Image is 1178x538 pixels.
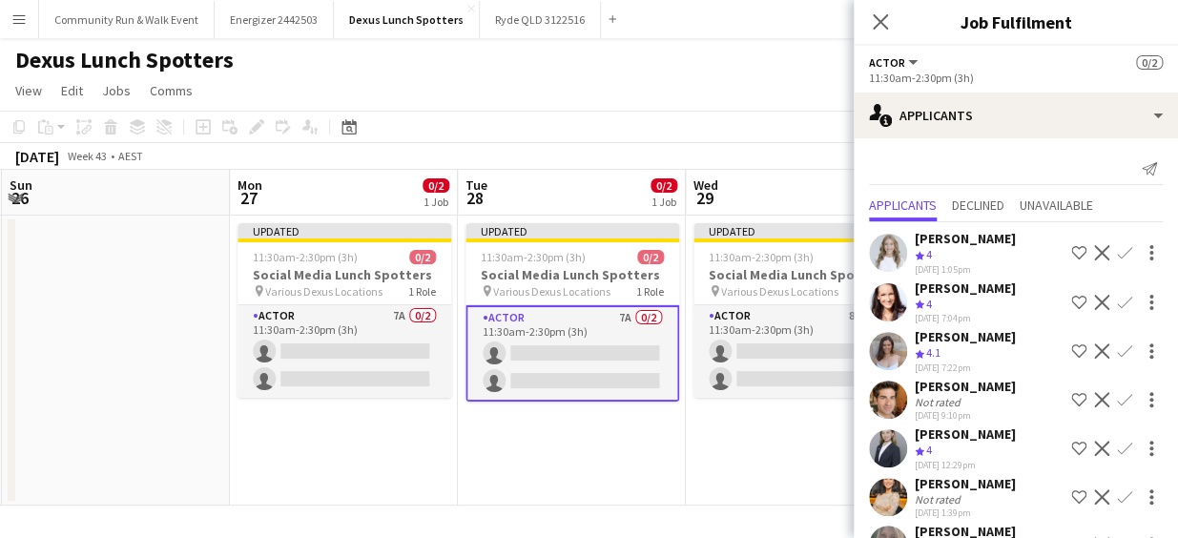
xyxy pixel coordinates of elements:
[465,266,679,283] h3: Social Media Lunch Spotters
[238,176,262,194] span: Mon
[481,250,586,264] span: 11:30am-2:30pm (3h)
[465,176,487,194] span: Tue
[854,93,1178,138] div: Applicants
[215,1,334,38] button: Energizer 2442503
[915,459,1016,471] div: [DATE] 12:29pm
[915,230,1016,247] div: [PERSON_NAME]
[238,305,451,398] app-card-role: Actor7A0/211:30am-2:30pm (3h)
[480,1,601,38] button: Ryde QLD 3122516
[915,328,1016,345] div: [PERSON_NAME]
[102,82,131,99] span: Jobs
[693,305,907,398] app-card-role: Actor8A0/211:30am-2:30pm (3h)
[915,425,1016,443] div: [PERSON_NAME]
[926,443,932,457] span: 4
[408,284,436,299] span: 1 Role
[238,223,451,398] app-job-card: Updated11:30am-2:30pm (3h)0/2Social Media Lunch Spotters Various Dexus Locations1 RoleActor7A0/21...
[53,78,91,103] a: Edit
[1020,198,1093,212] span: Unavailable
[637,250,664,264] span: 0/2
[15,46,234,74] h1: Dexus Lunch Spotters
[693,223,907,398] app-job-card: Updated11:30am-2:30pm (3h)0/2Social Media Lunch Spotters Various Dexus Locations1 RoleActor8A0/21...
[915,362,1016,374] div: [DATE] 7:22pm
[915,475,1016,492] div: [PERSON_NAME]
[915,378,1016,395] div: [PERSON_NAME]
[409,250,436,264] span: 0/2
[915,312,1016,324] div: [DATE] 7:04pm
[709,250,814,264] span: 11:30am-2:30pm (3h)
[10,176,32,194] span: Sun
[721,284,838,299] span: Various Dexus Locations
[235,187,262,209] span: 27
[915,395,964,409] div: Not rated
[926,247,932,261] span: 4
[465,305,679,402] app-card-role: Actor7A0/211:30am-2:30pm (3h)
[854,10,1178,34] h3: Job Fulfilment
[15,147,59,166] div: [DATE]
[1136,55,1163,70] span: 0/2
[7,187,32,209] span: 26
[118,149,143,163] div: AEST
[869,55,905,70] span: Actor
[61,82,83,99] span: Edit
[926,345,940,360] span: 4.1
[465,223,679,238] div: Updated
[915,507,1016,519] div: [DATE] 1:39pm
[952,198,1004,212] span: Declined
[150,82,193,99] span: Comms
[869,71,1163,85] div: 11:30am-2:30pm (3h)
[238,266,451,283] h3: Social Media Lunch Spotters
[915,263,1016,276] div: [DATE] 1:05pm
[94,78,138,103] a: Jobs
[693,176,718,194] span: Wed
[915,409,1016,422] div: [DATE] 9:10pm
[915,279,1016,297] div: [PERSON_NAME]
[142,78,200,103] a: Comms
[915,492,964,507] div: Not rated
[691,187,718,209] span: 29
[869,198,937,212] span: Applicants
[424,195,448,209] div: 1 Job
[423,178,449,193] span: 0/2
[493,284,610,299] span: Various Dexus Locations
[253,250,358,264] span: 11:30am-2:30pm (3h)
[693,266,907,283] h3: Social Media Lunch Spotters
[265,284,382,299] span: Various Dexus Locations
[926,297,932,311] span: 4
[39,1,215,38] button: Community Run & Walk Event
[869,55,920,70] button: Actor
[15,82,42,99] span: View
[651,195,676,209] div: 1 Job
[651,178,677,193] span: 0/2
[238,223,451,238] div: Updated
[465,223,679,402] app-job-card: Updated11:30am-2:30pm (3h)0/2Social Media Lunch Spotters Various Dexus Locations1 RoleActor7A0/21...
[693,223,907,238] div: Updated
[8,78,50,103] a: View
[463,187,487,209] span: 28
[334,1,480,38] button: Dexus Lunch Spotters
[636,284,664,299] span: 1 Role
[63,149,111,163] span: Week 43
